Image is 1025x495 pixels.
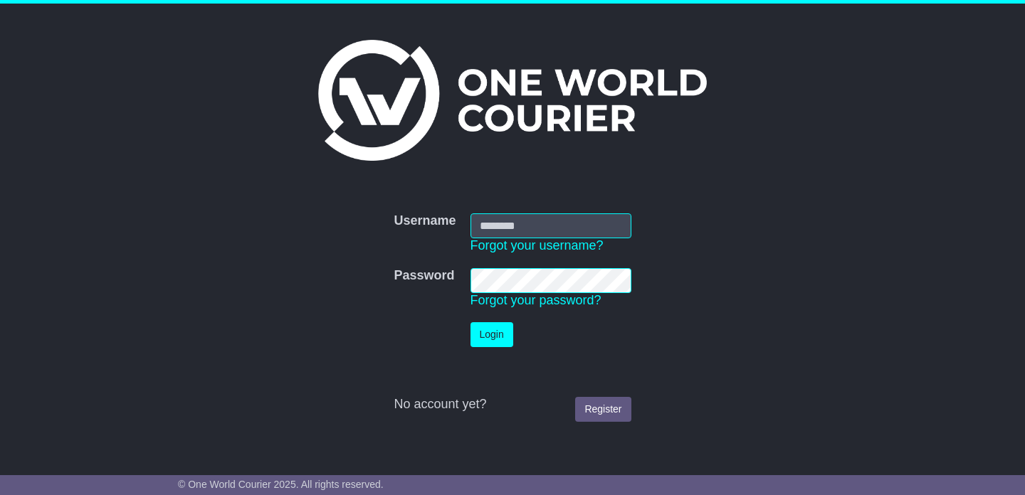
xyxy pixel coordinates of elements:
button: Login [471,322,513,347]
a: Forgot your username? [471,238,604,252]
a: Forgot your password? [471,293,601,307]
a: Register [575,397,631,422]
div: No account yet? [394,397,631,412]
label: Password [394,268,454,284]
img: One World [318,40,707,161]
label: Username [394,213,456,229]
span: © One World Courier 2025. All rights reserved. [178,479,384,490]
